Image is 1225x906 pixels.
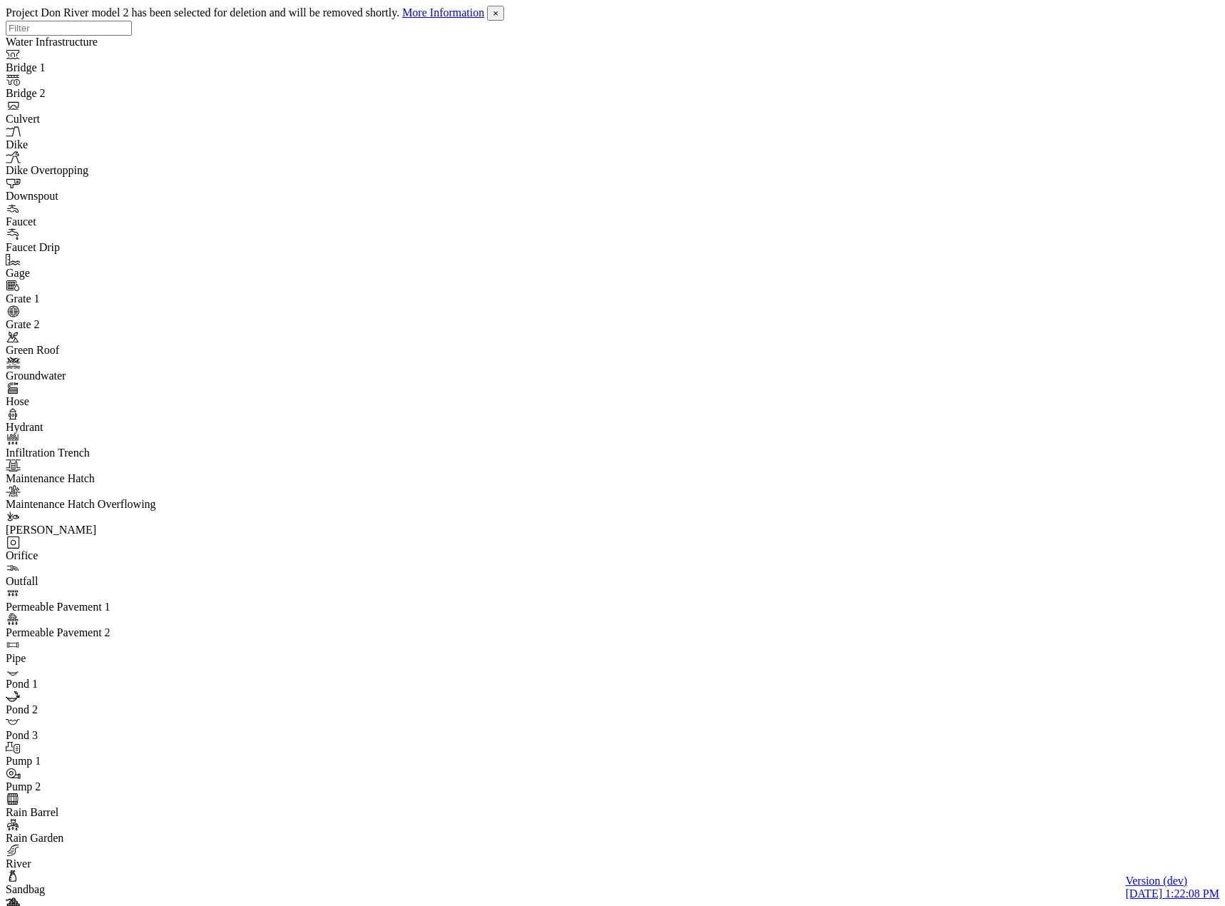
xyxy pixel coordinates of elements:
div: Pipe [6,652,200,665]
div: Downspout [6,190,200,203]
a: More Information [402,6,484,19]
div: Pump 2 [6,780,200,793]
div: Permeable Pavement 2 [6,626,200,639]
div: Faucet [6,215,200,228]
div: Maintenance Hatch Overflowing [6,498,200,511]
div: Faucet Drip [6,241,200,254]
span: Project Don River model 2 has been selected for deletion and will be removed shortly. [6,6,399,19]
div: Rain Barrel [6,806,200,819]
div: [PERSON_NAME] [6,524,200,536]
div: Permeable Pavement 1 [6,601,200,614]
div: Maintenance Hatch [6,472,200,485]
div: Dike [6,138,200,151]
div: Pump 1 [6,755,200,768]
div: Pond 1 [6,678,200,691]
button: Close [487,6,504,21]
div: Green Roof [6,344,200,357]
span: [DATE] 1:22:08 PM [1125,887,1219,900]
div: Rain Garden [6,832,200,845]
div: Orifice [6,549,200,562]
div: Grate 2 [6,318,200,331]
div: Groundwater [6,370,200,382]
div: Hose [6,395,200,408]
div: Water Infrastructure [6,36,200,49]
div: Outfall [6,575,200,588]
a: Version (dev) [DATE] 1:22:08 PM [1125,875,1219,900]
div: Pond 2 [6,703,200,716]
div: River [6,857,200,870]
div: Dike Overtopping [6,164,200,177]
div: Hydrant [6,421,200,434]
div: Grate 1 [6,292,200,305]
input: Filter [6,21,132,36]
div: Sandbag [6,883,200,896]
div: Culvert [6,113,200,126]
div: Bridge 2 [6,87,200,100]
div: Pond 3 [6,729,200,742]
div: Infiltration Trench [6,447,200,459]
div: Gage [6,267,200,280]
span: × [493,8,498,19]
div: Bridge 1 [6,61,200,74]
